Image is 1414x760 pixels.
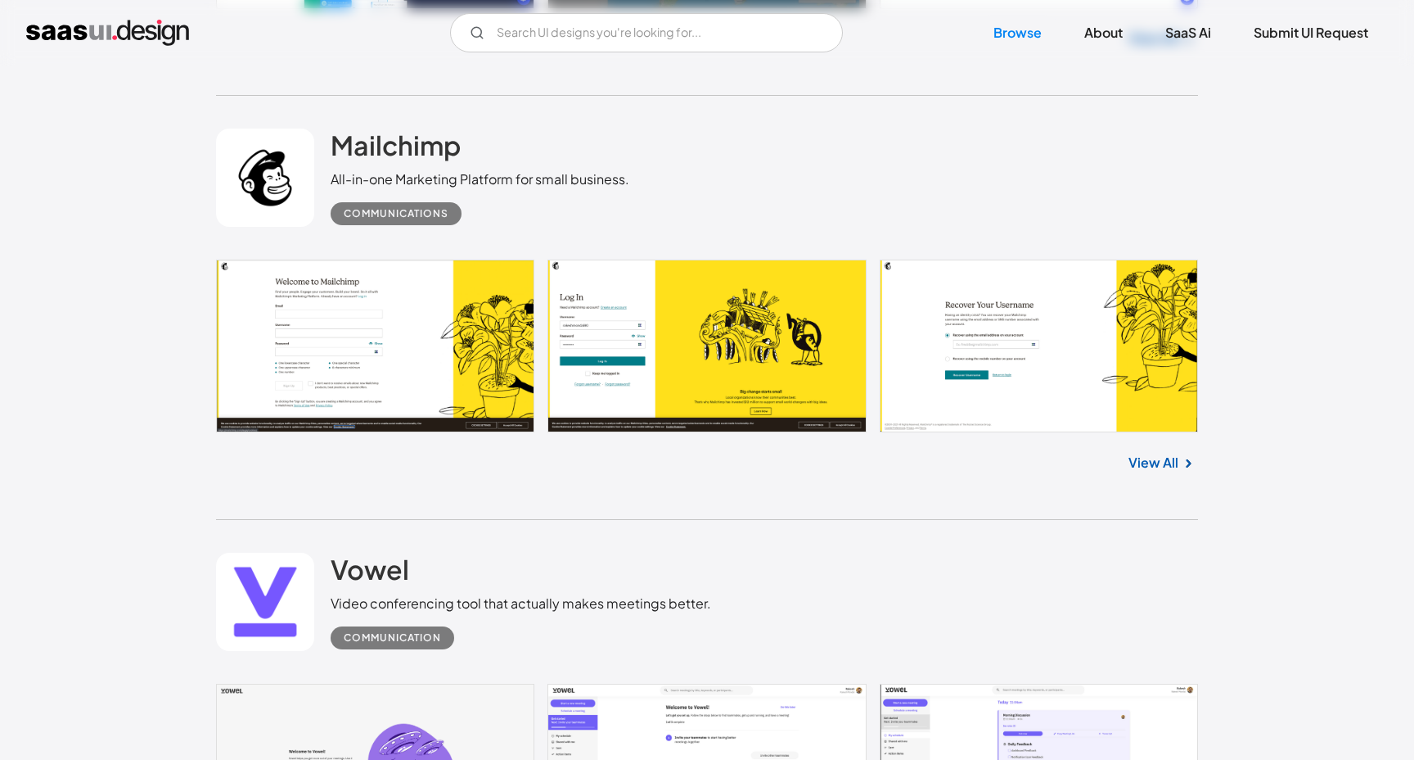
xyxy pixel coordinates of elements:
input: Search UI designs you're looking for... [450,13,843,52]
a: View All [1128,453,1178,473]
h2: Mailchimp [331,129,461,161]
a: Browse [974,15,1061,51]
div: Video conferencing tool that actually makes meetings better. [331,594,711,613]
div: Communications [344,204,448,224]
a: Mailchimp [331,129,461,170]
a: Submit UI Request [1234,15,1388,51]
a: home [26,20,189,46]
h2: Vowel [331,553,409,586]
div: All-in-one Marketing Platform for small business. [331,170,629,189]
a: SaaS Ai [1146,15,1231,51]
div: Communication [344,628,441,648]
a: Vowel [331,553,409,594]
a: About [1065,15,1142,51]
form: Email Form [450,13,843,52]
